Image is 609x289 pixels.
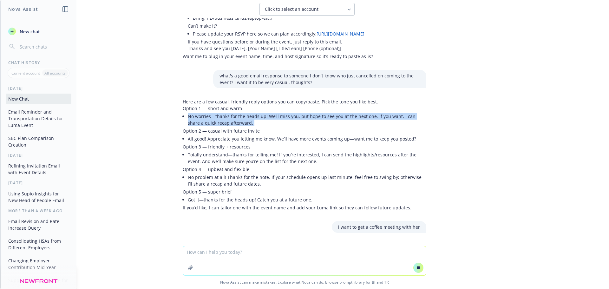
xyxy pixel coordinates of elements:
[384,279,389,285] a: TR
[1,60,76,65] div: Chat History
[193,13,426,23] li: Bring: [ID/business cards/laptop/etc.]
[18,42,69,51] input: Search chats
[44,70,66,76] p: All accounts
[188,195,426,204] li: Got it—thanks for the heads up! Catch you at a future one.
[183,128,426,134] p: Option 2 — casual with future invite
[6,133,71,150] button: SBC Plan Comparison Creation
[1,208,76,213] div: More than a week ago
[183,105,426,112] p: Option 1 — short and warm
[188,134,426,143] li: All good! Appreciate you letting me know. We’ll have more events coming up—want me to keep you po...
[1,180,76,186] div: [DATE]
[372,279,376,285] a: BI
[188,38,426,45] p: If you have questions before or during the event, just reply to this email.
[188,112,426,128] li: No worries—thanks for the heads up! We’ll miss you, but hope to see you at the next one. If you w...
[6,188,71,206] button: Using Supio Insights for New Head of People Email
[259,3,355,16] button: Click to select an account
[317,31,364,37] a: [URL][DOMAIN_NAME]
[183,143,426,150] p: Option 3 — friendly + resources
[338,224,420,230] p: i want to get a coffee meeting with her
[188,45,426,52] p: Thanks and see you [DATE], [Your Name] [Title/Team] [Phone (optional)]
[183,204,426,211] p: If you’d like, I can tailor one with the event name and add your Luma link so they can follow fut...
[183,53,426,60] p: Want me to plug in your event name, time, and host signature so it’s ready to paste as-is?
[265,6,318,12] span: Click to select an account
[188,23,426,29] p: Can’t make it?
[188,173,426,188] li: No problem at all! Thanks for the note. If your schedule opens up last minute, feel free to swing...
[1,153,76,158] div: [DATE]
[6,107,71,130] button: Email Reminder and Transportation Details for Luma Event
[188,150,426,166] li: Totally understand—thanks for telling me! If you’re interested, I can send the highlights/resourc...
[18,28,40,35] span: New chat
[1,86,76,91] div: [DATE]
[6,255,71,273] button: Changing Employer Contribution Mid-Year
[183,188,426,195] p: Option 5 — super brief
[6,216,71,233] button: Email Revision and Rate Increase Query
[6,94,71,104] button: New Chat
[6,161,71,178] button: Refining Invitation Email with Event Details
[6,236,71,253] button: Consolidating HSAs from Different Employers
[3,276,606,289] span: Nova Assist can make mistakes. Explore what Nova can do: Browse prompt library for and
[6,26,71,37] button: New chat
[219,72,420,86] p: what's a good email response to someone I don't know who just cancelled on coming to the event? I...
[193,29,426,38] li: Please update your RSVP here so we can plan accordingly:
[183,166,426,173] p: Option 4 — upbeat and flexible
[8,6,38,12] h1: Nova Assist
[183,98,426,105] p: Here are a few casual, friendly reply options you can copy/paste. Pick the tone you like best.
[11,70,40,76] p: Current account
